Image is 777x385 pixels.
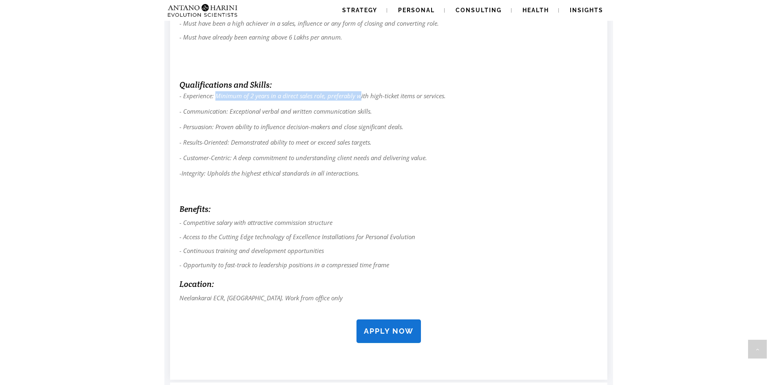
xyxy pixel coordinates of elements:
[179,123,403,131] em: - Persuasion: Proven ability to influence decision-makers and close significant deals.
[179,294,343,302] span: Neelankarai ECR, [GEOGRAPHIC_DATA]. Work from office only
[179,92,446,100] span: - Experience: Minimum of 2 years in a direct sales role, preferably with high-ticket items or ser...
[179,278,598,290] h6: Location:
[364,327,414,335] strong: APPLY NOW
[570,7,603,13] span: Insights
[179,154,427,162] span: - Customer-Centric: A deep commitment to understanding client needs and delivering value.
[179,218,415,269] span: - Competitive salary with attractive commission structure - Access to the Cutting Edge technology...
[179,203,598,216] h6: Benefits:
[179,169,182,177] em: -
[179,169,359,177] span: Integrity: Upholds the highest ethical standards in all interactions.
[179,107,372,115] em: - Communication: Exceptional verbal and written communication skills.
[179,138,372,146] em: - Results-Oriented: Demonstrated ability to meet or exceed sales targets.
[179,79,598,91] h6: Qualifications and Skills:
[356,319,421,343] a: APPLY NOW
[342,7,377,13] span: Strategy
[522,7,549,13] span: Health
[456,7,502,13] span: Consulting
[398,7,435,13] span: Personal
